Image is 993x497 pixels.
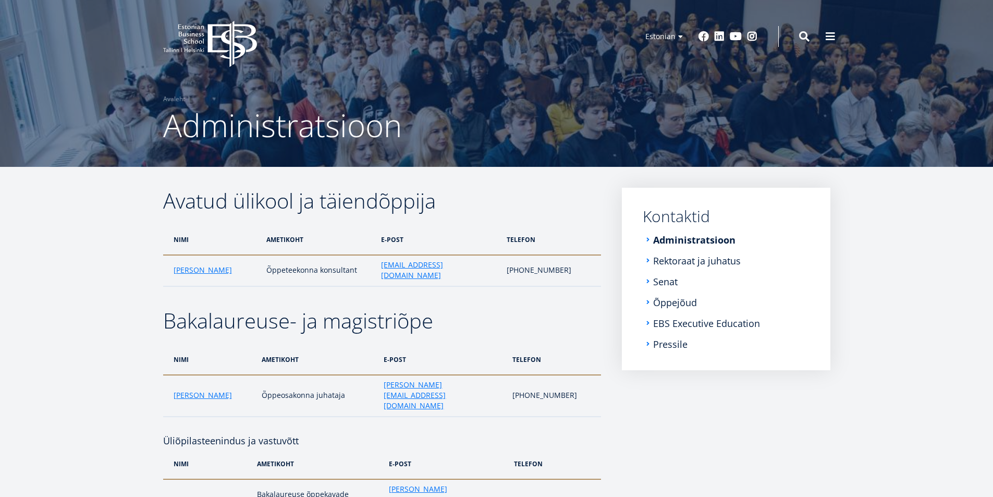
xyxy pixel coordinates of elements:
[643,209,810,224] a: Kontaktid
[653,339,688,349] a: Pressile
[376,224,501,255] th: e-post
[381,260,496,281] a: [EMAIL_ADDRESS][DOMAIN_NAME]
[509,448,600,479] th: telefon
[384,380,501,411] a: [PERSON_NAME][EMAIL_ADDRESS][DOMAIN_NAME]
[163,188,601,214] h2: Avatud ülikool ja täiendõppija
[163,417,601,448] h4: Üliõpilasteenindus ja vastuvõtt
[261,255,376,286] td: Õppeteekonna konsultant
[730,31,742,42] a: Youtube
[653,256,741,266] a: Rektoraat ja juhatus
[252,448,384,479] th: ametikoht
[256,344,379,375] th: ametikoht
[163,308,601,334] h2: Bakalaureuse- ja magistriõpe
[163,344,256,375] th: nimi
[163,104,402,147] span: Administratsioon
[653,297,697,308] a: Õppejõud
[163,448,252,479] th: nimi
[174,390,232,401] a: [PERSON_NAME]
[653,318,760,329] a: EBS Executive Education
[507,375,601,417] td: [PHONE_NUMBER]
[163,94,185,104] a: Avaleht
[501,224,600,255] th: telefon
[747,31,757,42] a: Instagram
[384,448,509,479] th: e-post
[163,224,261,255] th: nimi
[261,224,376,255] th: ametikoht
[653,235,735,245] a: Administratsioon
[507,344,601,375] th: telefon
[698,31,709,42] a: Facebook
[378,344,507,375] th: e-post
[174,265,232,275] a: [PERSON_NAME]
[501,255,600,286] td: [PHONE_NUMBER]
[653,276,678,287] a: Senat
[714,31,725,42] a: Linkedin
[256,375,379,417] td: Õppeosakonna juhataja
